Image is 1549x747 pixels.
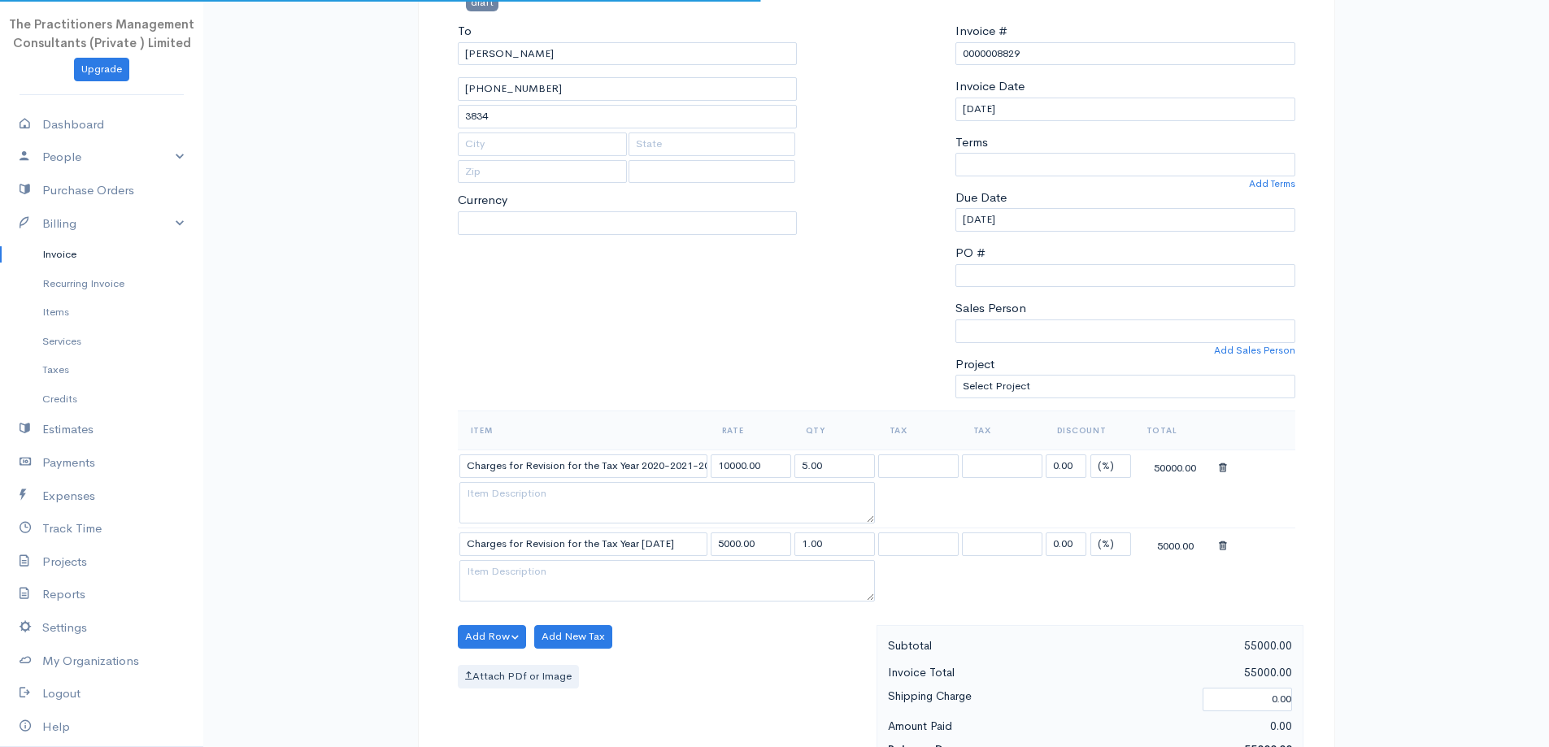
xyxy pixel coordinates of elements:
[877,410,960,450] th: Tax
[458,42,798,66] input: Client Name
[955,98,1295,121] input: dd-mm-yyyy
[534,625,612,649] button: Add New Tax
[1090,636,1300,656] div: 55000.00
[458,22,472,41] label: To
[960,410,1044,450] th: Tax
[709,410,793,450] th: Rate
[1044,410,1133,450] th: Discount
[1249,176,1295,191] a: Add Terms
[880,662,1090,683] div: Invoice Total
[1135,534,1216,554] div: 5000.00
[880,636,1090,656] div: Subtotal
[458,665,579,688] label: Attach PDf or Image
[880,686,1195,713] div: Shipping Charge
[955,299,1026,318] label: Sales Person
[9,16,194,50] span: The Practitioners Management Consultants (Private ) Limited
[880,716,1090,736] div: Amount Paid
[1214,343,1295,358] a: Add Sales Person
[458,160,628,184] input: Zip
[955,208,1295,232] input: dd-mm-yyyy
[1090,716,1300,736] div: 0.00
[955,133,988,152] label: Terms
[74,58,129,81] a: Upgrade
[1133,410,1217,450] th: Total
[955,244,986,263] label: PO #
[459,532,707,556] input: Item Name
[458,132,628,156] input: City
[458,191,507,210] label: Currency
[955,355,994,374] label: Project
[955,189,1007,207] label: Due Date
[1090,662,1300,683] div: 55000.00
[458,105,798,128] input: Address
[955,77,1025,96] label: Invoice Date
[793,410,877,450] th: Qty
[458,625,527,649] button: Add Row
[955,22,1007,41] label: Invoice #
[458,77,798,101] input: Email
[1135,456,1216,476] div: 50000.00
[629,132,795,156] input: State
[458,410,709,450] th: Item
[459,454,707,478] input: Item Name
